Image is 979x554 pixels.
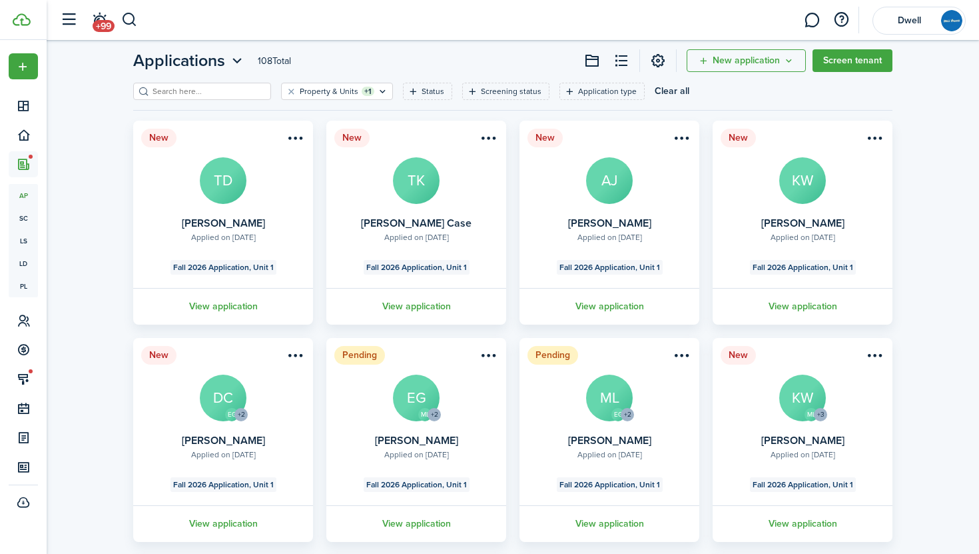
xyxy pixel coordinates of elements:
[559,261,660,273] span: Fall 2026 Application, Unit 1
[300,85,358,97] filter-tag-label: Property & Units
[655,83,689,100] button: Clear all
[121,9,138,31] button: Search
[422,85,444,97] filter-tag-label: Status
[477,131,498,149] button: Open menu
[527,129,563,147] status: New
[93,20,115,32] span: +99
[9,229,38,252] a: ls
[225,408,238,421] avatar-text: EG
[87,3,112,37] a: Notifications
[13,13,31,26] img: TenantCloud
[9,252,38,275] a: ld
[9,184,38,207] a: ap
[577,231,642,243] div: Applied on [DATE]
[687,49,806,72] button: Open menu
[366,479,467,491] span: Fall 2026 Application, Unit 1
[711,288,894,325] a: View application
[753,261,853,273] span: Fall 2026 Application, Unit 1
[813,49,892,72] a: Screen tenant
[362,87,374,96] filter-tag-counter: +1
[141,129,176,147] status: New
[384,231,449,243] div: Applied on [DATE]
[9,207,38,229] a: sc
[131,505,315,542] a: View application
[771,449,835,461] div: Applied on [DATE]
[149,85,266,98] input: Search here...
[334,346,385,365] status: Pending
[324,288,508,325] a: View application
[334,129,370,147] status: New
[284,131,305,149] button: Open menu
[133,49,225,73] span: Applications
[173,261,274,273] span: Fall 2026 Application, Unit 1
[670,131,691,149] button: Open menu
[182,435,265,447] card-title: [PERSON_NAME]
[771,231,835,243] div: Applied on [DATE]
[721,129,756,147] status: New
[713,56,780,65] span: New application
[393,375,440,421] avatar-text: EG
[761,217,844,229] card-title: [PERSON_NAME]
[286,86,297,97] button: Clear filter
[577,449,642,461] div: Applied on [DATE]
[9,275,38,297] a: pl
[258,54,291,68] header-page-total: 108 Total
[393,157,440,204] avatar-text: TK
[863,349,884,367] button: Open menu
[670,349,691,367] button: Open menu
[611,408,625,421] avatar-text: EG
[882,16,936,25] span: Dwell
[779,157,826,204] avatar-text: KW
[586,375,633,421] avatar-text: ML
[814,408,827,421] avatar-counter: +3
[941,10,962,31] img: Dwell
[384,449,449,461] div: Applied on [DATE]
[200,375,246,421] avatar-text: DC
[428,408,441,421] avatar-counter: +2
[517,288,701,325] a: View application
[517,505,701,542] a: View application
[621,408,634,421] avatar-counter: +2
[375,435,458,447] card-title: [PERSON_NAME]
[711,505,894,542] a: View application
[131,288,315,325] a: View application
[753,479,853,491] span: Fall 2026 Application, Unit 1
[481,85,541,97] filter-tag-label: Screening status
[477,349,498,367] button: Open menu
[9,53,38,79] button: Open menu
[863,131,884,149] button: Open menu
[462,83,549,100] filter-tag: Open filter
[324,505,508,542] a: View application
[586,157,633,204] avatar-text: AJ
[366,261,467,273] span: Fall 2026 Application, Unit 1
[133,49,246,73] button: Open menu
[141,346,176,365] status: New
[830,9,852,31] button: Open resource center
[133,49,246,73] button: Applications
[281,83,393,100] filter-tag: Open filter
[761,435,844,447] card-title: [PERSON_NAME]
[56,7,81,33] button: Open sidebar
[721,346,756,365] status: New
[173,479,274,491] span: Fall 2026 Application, Unit 1
[559,479,660,491] span: Fall 2026 Application, Unit 1
[234,408,248,421] avatar-counter: +2
[200,157,246,204] avatar-text: TD
[527,346,578,365] status: Pending
[284,349,305,367] button: Open menu
[559,83,645,100] filter-tag: Open filter
[418,408,432,421] avatar-text: ML
[568,435,651,447] card-title: [PERSON_NAME]
[578,85,637,97] filter-tag-label: Application type
[568,217,651,229] card-title: [PERSON_NAME]
[191,231,256,243] div: Applied on [DATE]
[799,3,824,37] a: Messaging
[361,217,472,229] card-title: [PERSON_NAME] Case
[182,217,265,229] card-title: [PERSON_NAME]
